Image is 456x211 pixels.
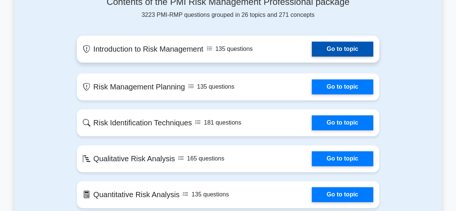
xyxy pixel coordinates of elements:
a: Go to topic [312,151,373,166]
a: Go to topic [312,79,373,94]
a: Go to topic [312,187,373,202]
a: Go to topic [312,115,373,130]
a: Go to topic [312,42,373,56]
